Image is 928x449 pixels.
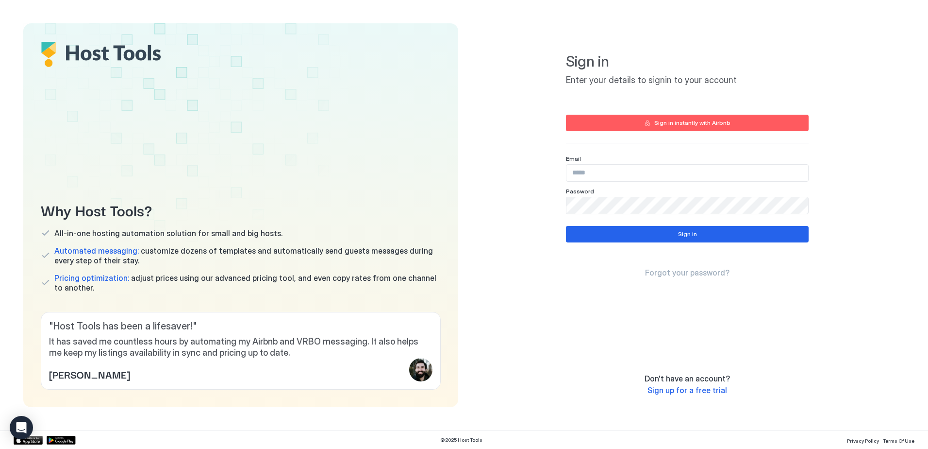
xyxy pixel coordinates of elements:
[647,385,727,396] a: Sign up for a free trial
[54,273,129,283] span: Pricing optimization:
[54,228,282,238] span: All-in-one hosting automation solution for small and big hosts.
[54,246,139,256] span: Automated messaging:
[54,273,441,293] span: adjust prices using our advanced pricing tool, and even copy rates from one channel to another.
[645,374,730,383] span: Don't have an account?
[409,358,432,381] div: profile
[566,197,808,214] input: Input Field
[645,268,729,278] a: Forgot your password?
[678,230,697,239] div: Sign in
[566,188,594,195] span: Password
[54,246,441,265] span: customize dozens of templates and automatically send guests messages during every step of their s...
[566,165,808,181] input: Input Field
[883,438,914,444] span: Terms Of Use
[566,115,809,131] button: Sign in instantly with Airbnb
[645,268,729,277] span: Forgot your password?
[566,52,809,71] span: Sign in
[49,320,432,332] span: " Host Tools has been a lifesaver! "
[10,416,33,439] div: Open Intercom Messenger
[49,367,130,381] span: [PERSON_NAME]
[440,437,482,443] span: © 2025 Host Tools
[883,435,914,445] a: Terms Of Use
[566,226,809,242] button: Sign in
[14,436,43,445] a: App Store
[566,75,809,86] span: Enter your details to signin to your account
[654,119,730,127] div: Sign in instantly with Airbnb
[49,336,432,358] span: It has saved me countless hours by automating my Airbnb and VRBO messaging. It also helps me keep...
[566,155,581,162] span: Email
[847,438,879,444] span: Privacy Policy
[41,199,441,221] span: Why Host Tools?
[47,436,76,445] a: Google Play Store
[847,435,879,445] a: Privacy Policy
